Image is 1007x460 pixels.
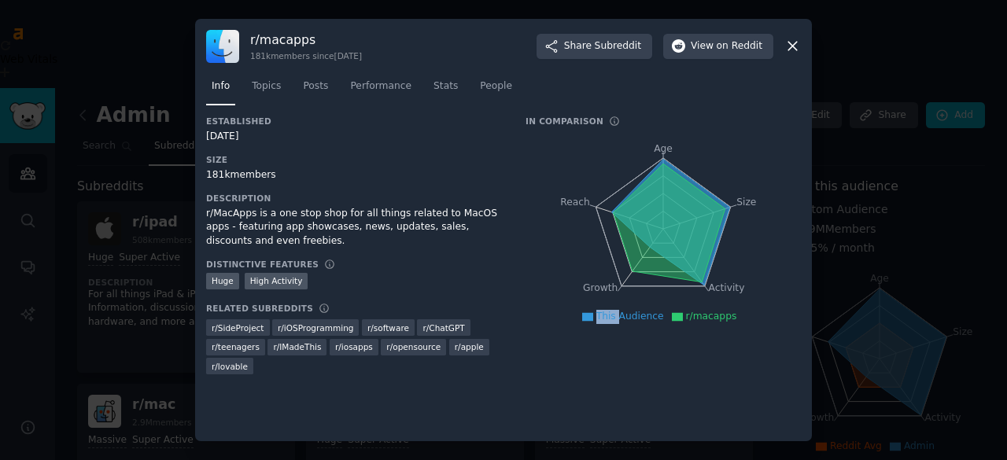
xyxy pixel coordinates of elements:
[654,143,673,154] tspan: Age
[206,259,319,270] h3: Distinctive Features
[206,168,503,182] div: 181k members
[480,79,512,94] span: People
[736,196,756,207] tspan: Size
[428,74,463,106] a: Stats
[252,79,281,94] span: Topics
[245,273,308,289] div: High Activity
[335,341,373,352] span: r/ iosapps
[206,303,313,314] h3: Related Subreddits
[206,207,503,248] div: r/MacApps is a one stop shop for all things related to MacOS apps - featuring app showcases, news...
[278,322,353,333] span: r/ iOSProgramming
[709,282,745,293] tspan: Activity
[206,74,235,106] a: Info
[297,74,334,106] a: Posts
[686,311,737,322] span: r/macapps
[250,31,362,48] h3: r/ macapps
[455,341,484,352] span: r/ apple
[526,116,603,127] h3: In Comparison
[206,273,239,289] div: Huge
[345,74,417,106] a: Performance
[250,50,362,61] div: 181k members since [DATE]
[206,130,503,144] div: [DATE]
[596,311,664,322] span: This Audience
[350,79,411,94] span: Performance
[691,39,762,53] span: View
[474,74,518,106] a: People
[663,34,773,59] button: Viewon Reddit
[560,196,590,207] tspan: Reach
[206,30,239,63] img: macapps
[367,322,409,333] span: r/ software
[537,34,652,59] button: ShareSubreddit
[212,79,230,94] span: Info
[273,341,321,352] span: r/ IMadeThis
[212,322,264,333] span: r/ SideProject
[422,322,464,333] span: r/ ChatGPT
[206,193,503,204] h3: Description
[595,39,641,53] span: Subreddit
[303,79,328,94] span: Posts
[583,282,618,293] tspan: Growth
[433,79,458,94] span: Stats
[246,74,286,106] a: Topics
[564,39,641,53] span: Share
[206,116,503,127] h3: Established
[212,341,260,352] span: r/ teenagers
[206,154,503,165] h3: Size
[717,39,762,53] span: on Reddit
[386,341,441,352] span: r/ opensource
[212,361,248,372] span: r/ lovable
